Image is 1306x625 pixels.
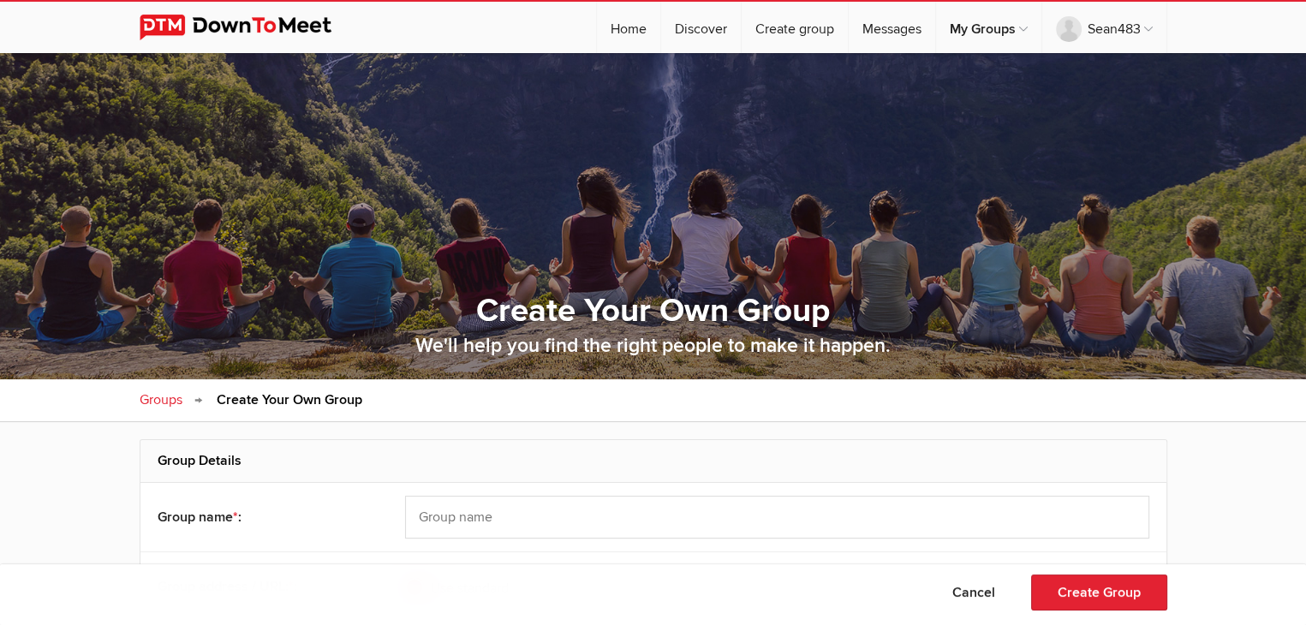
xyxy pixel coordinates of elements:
[277,290,1029,331] h1: Create Your Own Group
[158,496,356,539] div: Group name :
[158,440,1149,481] h2: Group Details
[597,2,660,53] a: Home
[1042,2,1166,53] a: Sean483
[742,2,848,53] a: Create group
[926,574,1022,610] button: Cancel
[1031,574,1167,610] button: Create Group
[849,2,935,53] a: Messages
[26,331,1280,361] p: We'll help you find the right people to make it happen.
[405,496,1149,539] input: Group name
[661,2,741,53] a: Discover
[936,2,1041,53] a: My Groups
[140,15,358,40] img: DownToMeet
[140,379,182,420] a: Groups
